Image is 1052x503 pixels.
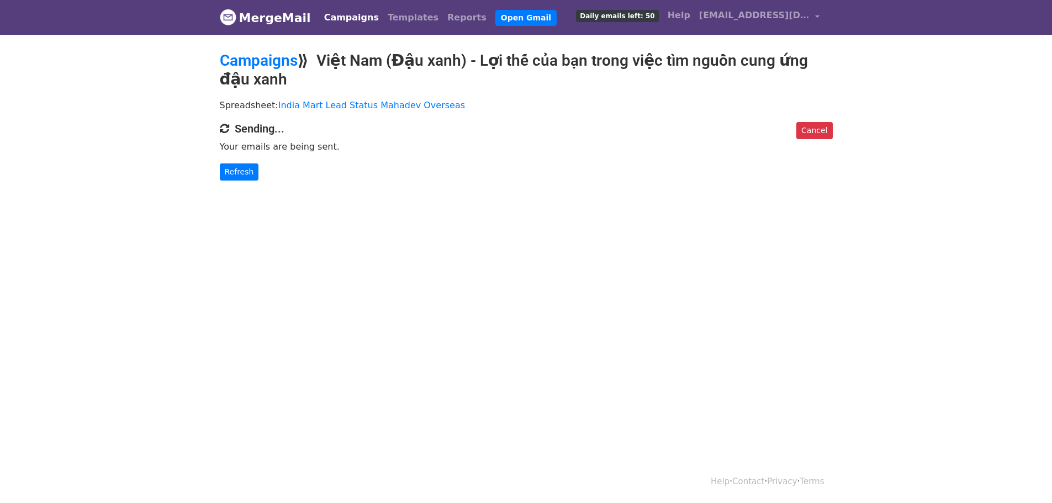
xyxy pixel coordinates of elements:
a: MergeMail [220,6,311,29]
a: Campaigns [220,51,298,70]
a: Contact [732,476,764,486]
a: [EMAIL_ADDRESS][DOMAIN_NAME] [695,4,824,30]
p: Spreadsheet: [220,99,833,111]
span: Daily emails left: 50 [576,10,658,22]
a: Refresh [220,163,259,181]
a: Templates [383,7,443,29]
a: Daily emails left: 50 [572,4,663,27]
a: Help [663,4,695,27]
h2: ⟫ Việt Nam (Đậu xanh) - Lợi thế của bạn trong việc tìm nguồn cung ứng đậu xanh [220,51,833,88]
a: Campaigns [320,7,383,29]
a: Terms [800,476,824,486]
img: MergeMail logo [220,9,236,25]
a: Cancel [796,122,832,139]
a: Help [711,476,729,486]
a: India Mart Lead Status Mahadev Overseas [278,100,465,110]
a: Reports [443,7,491,29]
span: [EMAIL_ADDRESS][DOMAIN_NAME] [699,9,810,22]
h4: Sending... [220,122,833,135]
a: Privacy [767,476,797,486]
p: Your emails are being sent. [220,141,833,152]
a: Open Gmail [495,10,557,26]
